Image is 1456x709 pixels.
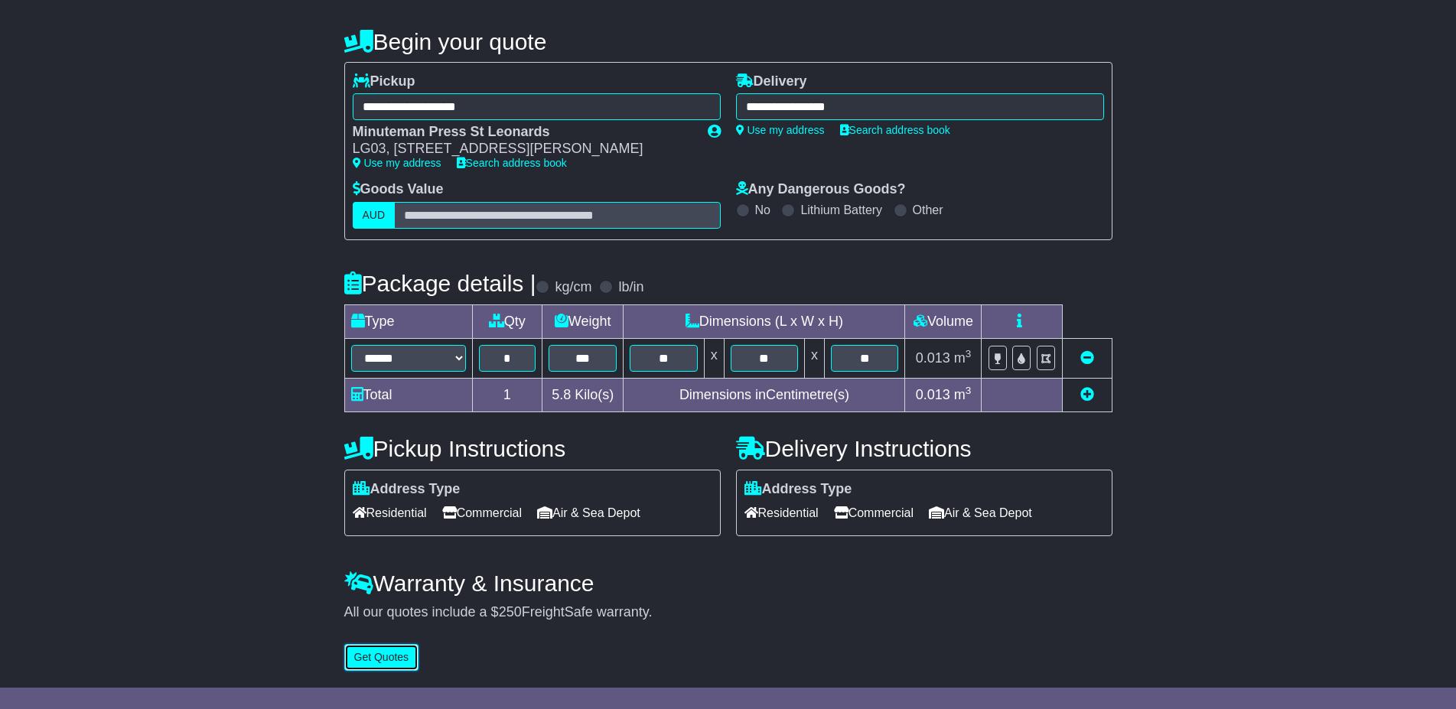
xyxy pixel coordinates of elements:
[457,157,567,169] a: Search address book
[905,304,982,338] td: Volume
[344,604,1112,621] div: All our quotes include a $ FreightSafe warranty.
[913,203,943,217] label: Other
[916,387,950,402] span: 0.013
[966,385,972,396] sup: 3
[916,350,950,366] span: 0.013
[954,350,972,366] span: m
[542,304,624,338] td: Weight
[736,124,825,136] a: Use my address
[344,271,536,296] h4: Package details |
[736,436,1112,461] h4: Delivery Instructions
[353,73,415,90] label: Pickup
[344,304,472,338] td: Type
[442,501,522,525] span: Commercial
[542,378,624,411] td: Kilo(s)
[744,481,852,498] label: Address Type
[840,124,950,136] a: Search address book
[353,501,427,525] span: Residential
[1080,387,1094,402] a: Add new item
[966,348,972,359] sup: 3
[353,124,692,141] div: Minuteman Press St Leonards
[704,338,724,378] td: x
[344,436,721,461] h4: Pickup Instructions
[744,501,819,525] span: Residential
[344,378,472,411] td: Total
[472,304,542,338] td: Qty
[537,501,640,525] span: Air & Sea Depot
[344,644,419,671] button: Get Quotes
[834,501,914,525] span: Commercial
[353,481,461,498] label: Address Type
[1080,350,1094,366] a: Remove this item
[736,181,906,198] label: Any Dangerous Goods?
[552,387,571,402] span: 5.8
[499,604,522,620] span: 250
[805,338,825,378] td: x
[555,279,591,296] label: kg/cm
[353,202,396,229] label: AUD
[618,279,643,296] label: lb/in
[353,157,441,169] a: Use my address
[755,203,770,217] label: No
[929,501,1032,525] span: Air & Sea Depot
[800,203,882,217] label: Lithium Battery
[624,378,905,411] td: Dimensions in Centimetre(s)
[353,181,444,198] label: Goods Value
[344,571,1112,596] h4: Warranty & Insurance
[353,141,692,158] div: LG03, [STREET_ADDRESS][PERSON_NAME]
[736,73,807,90] label: Delivery
[472,378,542,411] td: 1
[344,29,1112,54] h4: Begin your quote
[954,387,972,402] span: m
[624,304,905,338] td: Dimensions (L x W x H)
